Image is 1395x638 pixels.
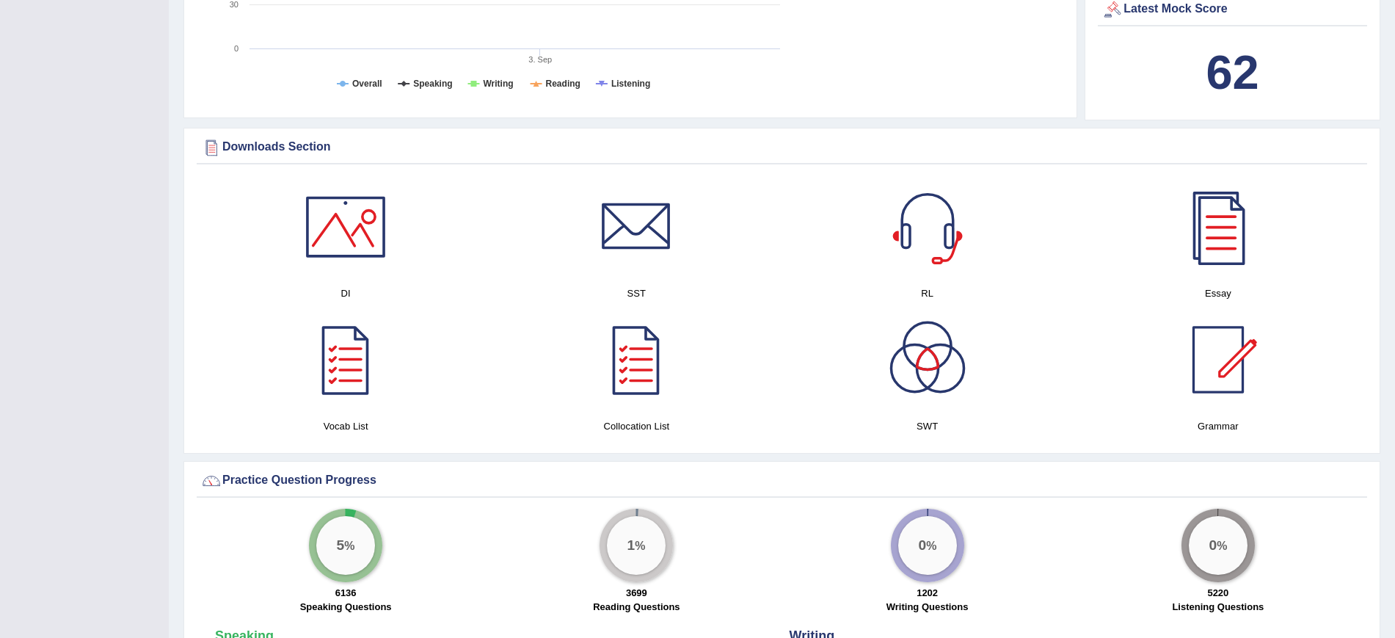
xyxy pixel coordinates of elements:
strong: 3699 [626,587,647,598]
div: % [316,516,375,575]
div: % [898,516,957,575]
h4: SWT [790,418,1066,434]
strong: 1202 [917,587,938,598]
h4: RL [790,286,1066,301]
strong: 6136 [335,587,357,598]
h4: DI [208,286,484,301]
tspan: Reading [546,79,580,89]
label: Reading Questions [593,600,680,614]
div: % [1189,516,1248,575]
h4: Collocation List [498,418,774,434]
big: 1 [627,537,635,553]
tspan: Speaking [413,79,452,89]
b: 62 [1206,46,1259,99]
tspan: Overall [352,79,382,89]
h4: SST [498,286,774,301]
label: Speaking Questions [300,600,392,614]
text: 0 [234,44,238,53]
label: Listening Questions [1172,600,1264,614]
tspan: Writing [483,79,513,89]
big: 0 [1209,537,1217,553]
h4: Vocab List [208,418,484,434]
label: Writing Questions [886,600,969,614]
tspan: Listening [611,79,650,89]
h4: Essay [1080,286,1356,301]
tspan: 3. Sep [528,55,552,64]
strong: 5220 [1207,587,1228,598]
div: % [607,516,666,575]
big: 0 [918,537,926,553]
div: Downloads Section [200,137,1363,159]
h4: Grammar [1080,418,1356,434]
big: 5 [337,537,345,553]
div: Practice Question Progress [200,470,1363,492]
